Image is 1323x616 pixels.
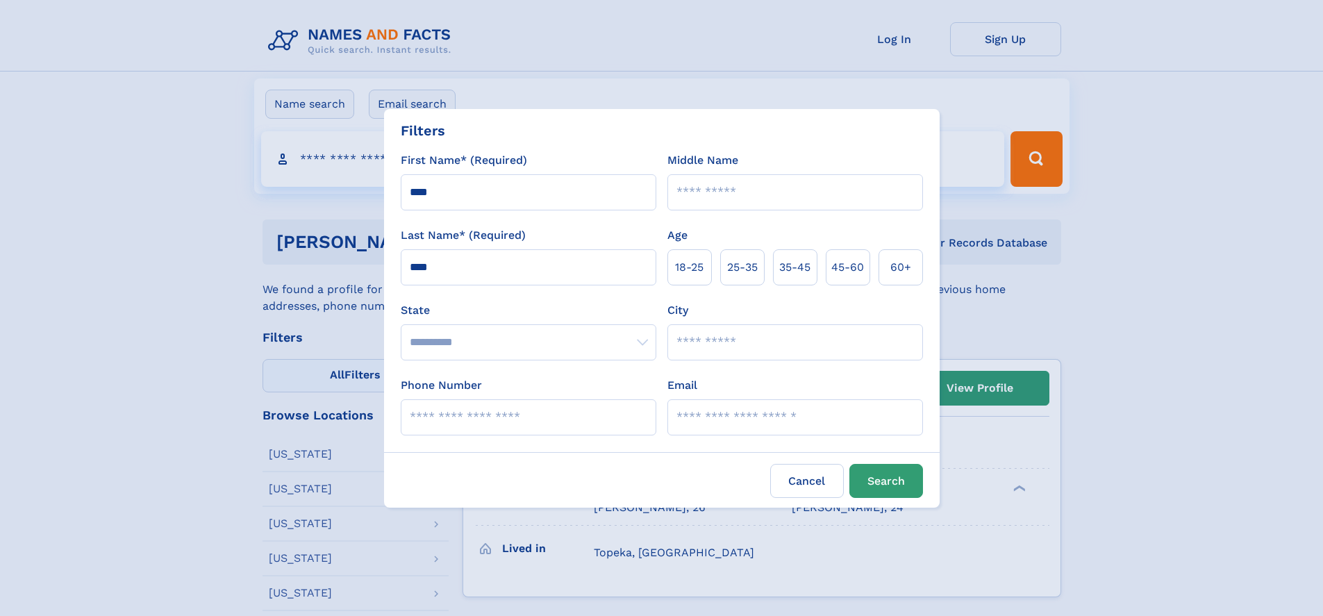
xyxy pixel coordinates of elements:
[401,152,527,169] label: First Name* (Required)
[779,259,810,276] span: 35‑45
[727,259,758,276] span: 25‑35
[849,464,923,498] button: Search
[890,259,911,276] span: 60+
[675,259,704,276] span: 18‑25
[667,227,688,244] label: Age
[401,227,526,244] label: Last Name* (Required)
[667,377,697,394] label: Email
[831,259,864,276] span: 45‑60
[667,152,738,169] label: Middle Name
[401,120,445,141] div: Filters
[401,377,482,394] label: Phone Number
[770,464,844,498] label: Cancel
[667,302,688,319] label: City
[401,302,656,319] label: State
